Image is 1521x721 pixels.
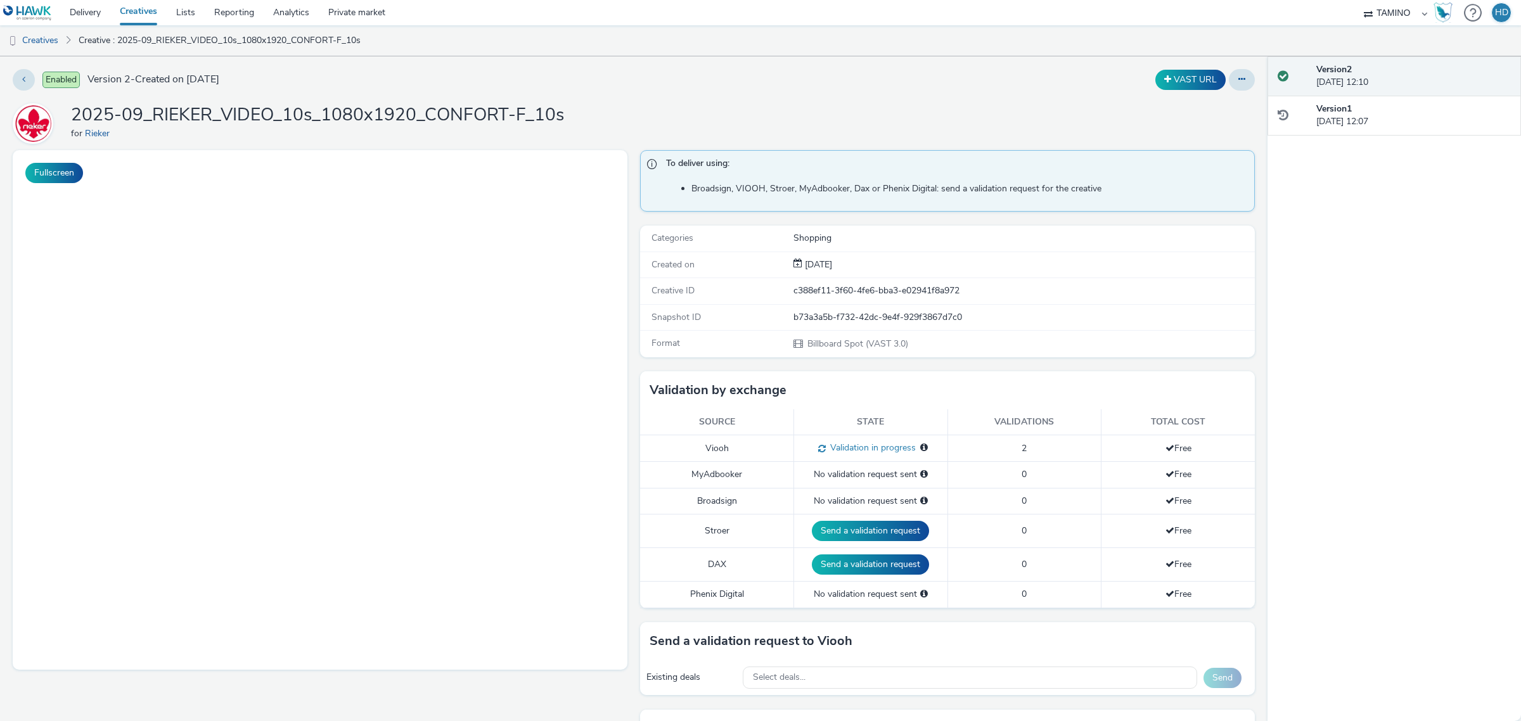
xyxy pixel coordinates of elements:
[85,127,115,139] a: Rieker
[666,157,1242,174] span: To deliver using:
[1434,3,1458,23] a: Hawk Academy
[1165,468,1191,480] span: Free
[947,409,1101,435] th: Validations
[1155,70,1226,90] button: VAST URL
[753,672,805,683] span: Select deals...
[1165,525,1191,537] span: Free
[691,182,1248,195] li: Broadsign, VIOOH, Stroer, MyAdbooker, Dax or Phenix Digital: send a validation request for the cr...
[640,435,794,462] td: Viooh
[1316,63,1352,75] strong: Version 2
[802,258,832,271] div: Creation 22 September 2025, 12:07
[1022,588,1027,600] span: 0
[1165,495,1191,507] span: Free
[1022,558,1027,570] span: 0
[87,72,219,87] span: Version 2 - Created on [DATE]
[640,548,794,582] td: DAX
[3,5,52,21] img: undefined Logo
[650,632,852,651] h3: Send a validation request to Viooh
[1316,63,1511,89] div: [DATE] 12:10
[6,35,19,48] img: dooh
[651,284,695,297] span: Creative ID
[651,311,701,323] span: Snapshot ID
[640,462,794,488] td: MyAdbooker
[793,284,1254,297] div: c388ef11-3f60-4fe6-bba3-e02941f8a972
[1495,3,1508,22] div: HD
[651,258,695,271] span: Created on
[651,337,680,349] span: Format
[920,468,928,481] div: Please select a deal below and click on Send to send a validation request to MyAdbooker.
[826,442,916,454] span: Validation in progress
[640,514,794,548] td: Stroer
[640,488,794,514] td: Broadsign
[812,554,929,575] button: Send a validation request
[1101,409,1255,435] th: Total cost
[1152,70,1229,90] div: Duplicate the creative as a VAST URL
[640,409,794,435] th: Source
[1165,588,1191,600] span: Free
[1022,495,1027,507] span: 0
[42,72,80,88] span: Enabled
[793,232,1254,245] div: Shopping
[1165,558,1191,570] span: Free
[800,468,941,481] div: No validation request sent
[651,232,693,244] span: Categories
[1203,668,1242,688] button: Send
[25,163,83,183] button: Fullscreen
[1022,442,1027,454] span: 2
[800,495,941,507] div: No validation request sent
[71,103,564,127] h1: 2025-09_RIEKER_VIDEO_10s_1080x1920_CONFORT-F_10s
[1022,468,1027,480] span: 0
[640,582,794,608] td: Phenix Digital
[1022,525,1027,537] span: 0
[794,409,948,435] th: State
[806,338,908,350] span: Billboard Spot (VAST 3.0)
[793,311,1254,324] div: b73a3a5b-f732-42dc-9e4f-929f3867d7c0
[71,127,85,139] span: for
[646,671,736,684] div: Existing deals
[13,117,58,129] a: Rieker
[800,588,941,601] div: No validation request sent
[920,588,928,601] div: Please select a deal below and click on Send to send a validation request to Phenix Digital.
[15,105,51,142] img: Rieker
[802,258,832,271] span: [DATE]
[1316,103,1352,115] strong: Version 1
[812,521,929,541] button: Send a validation request
[1434,3,1453,23] img: Hawk Academy
[920,495,928,507] div: Please select a deal below and click on Send to send a validation request to Broadsign.
[72,25,367,56] a: Creative : 2025-09_RIEKER_VIDEO_10s_1080x1920_CONFORT-F_10s
[1165,442,1191,454] span: Free
[650,381,786,400] h3: Validation by exchange
[1316,103,1511,129] div: [DATE] 12:07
